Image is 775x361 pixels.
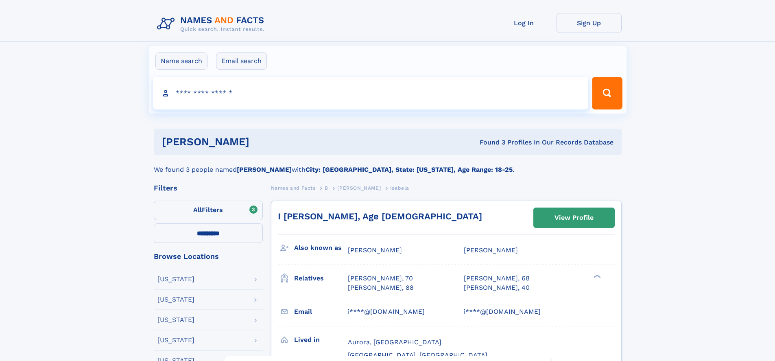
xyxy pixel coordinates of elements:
[294,241,348,255] h3: Also known as
[193,206,202,214] span: All
[153,77,589,109] input: search input
[348,246,402,254] span: [PERSON_NAME]
[365,138,613,147] div: Found 3 Profiles In Our Records Database
[464,283,530,292] a: [PERSON_NAME], 40
[237,166,292,173] b: [PERSON_NAME]
[592,274,601,279] div: ❯
[557,13,622,33] a: Sign Up
[464,246,518,254] span: [PERSON_NAME]
[294,305,348,319] h3: Email
[348,274,413,283] a: [PERSON_NAME], 70
[390,185,409,191] span: Isabela
[157,296,194,303] div: [US_STATE]
[325,183,328,193] a: B
[534,208,614,228] a: View Profile
[162,137,365,147] h1: [PERSON_NAME]
[157,317,194,323] div: [US_STATE]
[154,201,263,220] label: Filters
[348,338,441,346] span: Aurora, [GEOGRAPHIC_DATA]
[348,351,487,359] span: [GEOGRAPHIC_DATA], [GEOGRAPHIC_DATA]
[294,333,348,347] h3: Lived in
[337,185,381,191] span: [PERSON_NAME]
[337,183,381,193] a: [PERSON_NAME]
[348,283,414,292] a: [PERSON_NAME], 88
[154,184,263,192] div: Filters
[271,183,316,193] a: Names and Facts
[294,271,348,285] h3: Relatives
[154,253,263,260] div: Browse Locations
[154,155,622,175] div: We found 3 people named with .
[216,53,267,70] label: Email search
[157,337,194,343] div: [US_STATE]
[155,53,207,70] label: Name search
[157,276,194,282] div: [US_STATE]
[325,185,328,191] span: B
[306,166,513,173] b: City: [GEOGRAPHIC_DATA], State: [US_STATE], Age Range: 18-25
[592,77,622,109] button: Search Button
[278,211,482,221] a: I [PERSON_NAME], Age [DEMOGRAPHIC_DATA]
[491,13,557,33] a: Log In
[464,274,530,283] a: [PERSON_NAME], 68
[154,13,271,35] img: Logo Names and Facts
[555,208,594,227] div: View Profile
